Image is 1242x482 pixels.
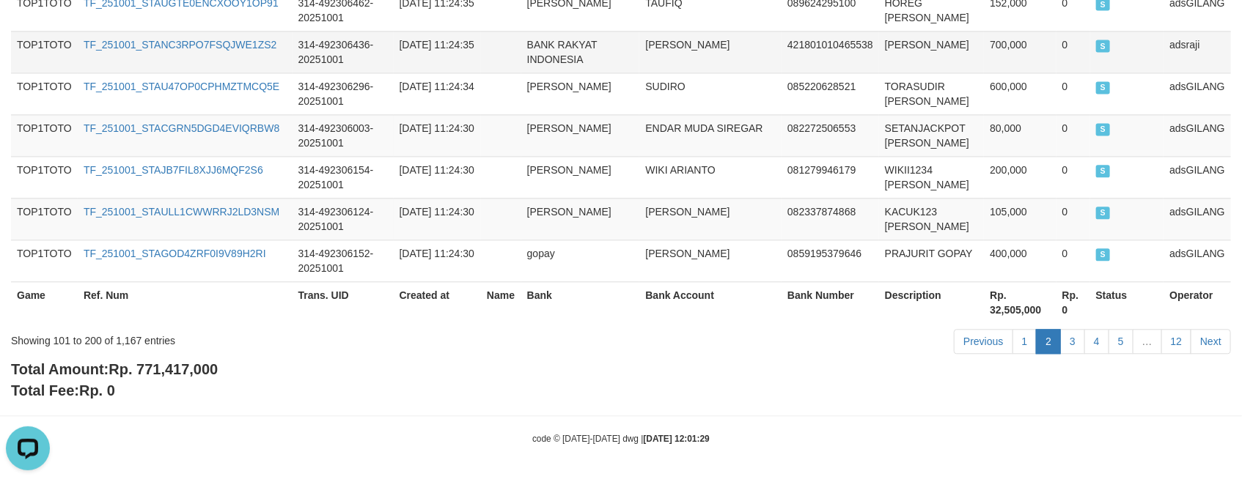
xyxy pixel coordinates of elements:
[639,156,782,198] td: WIKI ARIANTO
[1164,73,1231,114] td: adsGILANG
[879,156,985,198] td: WIKII1234 [PERSON_NAME]
[1036,329,1061,354] a: 2
[1096,165,1111,177] span: SUCCESS
[1164,31,1231,73] td: adsraji
[521,240,640,281] td: gopay
[879,198,985,240] td: KACUK123 [PERSON_NAME]
[1096,40,1111,52] span: SUCCESS
[394,31,481,73] td: [DATE] 11:24:35
[782,73,879,114] td: 085220628521
[782,31,879,73] td: 421801010465538
[79,382,115,398] span: Rp. 0
[782,240,879,281] td: 0859195379646
[1096,207,1111,219] span: SUCCESS
[782,156,879,198] td: 081279946179
[394,73,481,114] td: [DATE] 11:24:34
[1057,31,1090,73] td: 0
[984,281,1056,323] th: Rp. 32,505,000
[394,240,481,281] td: [DATE] 11:24:30
[11,327,507,348] div: Showing 101 to 200 of 1,167 entries
[984,240,1056,281] td: 400,000
[293,73,394,114] td: 314-492306296-20251001
[11,382,115,398] b: Total Fee:
[1057,281,1090,323] th: Rp. 0
[394,198,481,240] td: [DATE] 11:24:30
[1164,281,1231,323] th: Operator
[521,198,640,240] td: [PERSON_NAME]
[394,114,481,156] td: [DATE] 11:24:30
[1084,329,1109,354] a: 4
[879,31,985,73] td: [PERSON_NAME]
[394,281,481,323] th: Created at
[639,114,782,156] td: ENDAR MUDA SIREGAR
[521,31,640,73] td: BANK RAKYAT INDONESIA
[984,31,1056,73] td: 700,000
[879,73,985,114] td: TORASUDIR [PERSON_NAME]
[11,73,78,114] td: TOP1TOTO
[984,156,1056,198] td: 200,000
[1109,329,1133,354] a: 5
[84,81,279,92] a: TF_251001_STAU47OP0CPHMZTMCQ5E
[394,156,481,198] td: [DATE] 11:24:30
[293,198,394,240] td: 314-492306124-20251001
[1096,81,1111,94] span: SUCCESS
[293,281,394,323] th: Trans. UID
[984,73,1056,114] td: 600,000
[1096,248,1111,261] span: SUCCESS
[1096,123,1111,136] span: SUCCESS
[1057,156,1090,198] td: 0
[1191,329,1231,354] a: Next
[11,156,78,198] td: TOP1TOTO
[1090,281,1164,323] th: Status
[644,434,710,444] strong: [DATE] 12:01:29
[782,114,879,156] td: 082272506553
[1164,114,1231,156] td: adsGILANG
[521,281,640,323] th: Bank
[84,248,266,259] a: TF_251001_STAGOD4ZRF0I9V89H2RI
[109,361,218,377] span: Rp. 771,417,000
[782,281,879,323] th: Bank Number
[1164,156,1231,198] td: adsGILANG
[84,164,263,176] a: TF_251001_STAJB7FIL8XJJ6MQF2S6
[293,114,394,156] td: 314-492306003-20251001
[639,240,782,281] td: [PERSON_NAME]
[11,198,78,240] td: TOP1TOTO
[1013,329,1037,354] a: 1
[879,281,985,323] th: Description
[11,361,218,377] b: Total Amount:
[11,31,78,73] td: TOP1TOTO
[11,281,78,323] th: Game
[639,31,782,73] td: [PERSON_NAME]
[1164,240,1231,281] td: adsGILANG
[879,240,985,281] td: PRAJURIT GOPAY
[293,31,394,73] td: 314-492306436-20251001
[293,240,394,281] td: 314-492306152-20251001
[84,39,277,51] a: TF_251001_STANC3RPO7FSQJWE1ZS2
[984,198,1056,240] td: 105,000
[984,114,1056,156] td: 80,000
[1057,73,1090,114] td: 0
[1057,240,1090,281] td: 0
[532,434,710,444] small: code © [DATE]-[DATE] dwg |
[1060,329,1085,354] a: 3
[639,198,782,240] td: [PERSON_NAME]
[293,156,394,198] td: 314-492306154-20251001
[1133,329,1162,354] a: …
[521,156,640,198] td: [PERSON_NAME]
[954,329,1013,354] a: Previous
[879,114,985,156] td: SETANJACKPOT [PERSON_NAME]
[639,73,782,114] td: SUDIRO
[11,114,78,156] td: TOP1TOTO
[1057,114,1090,156] td: 0
[6,6,50,50] button: Open LiveChat chat widget
[782,198,879,240] td: 082337874868
[84,122,279,134] a: TF_251001_STACGRN5DGD4EVIQRBW8
[78,281,293,323] th: Ref. Num
[521,114,640,156] td: [PERSON_NAME]
[521,73,640,114] td: [PERSON_NAME]
[84,206,279,218] a: TF_251001_STAULL1CWWRRJ2LD3NSM
[481,281,521,323] th: Name
[11,240,78,281] td: TOP1TOTO
[1164,198,1231,240] td: adsGILANG
[639,281,782,323] th: Bank Account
